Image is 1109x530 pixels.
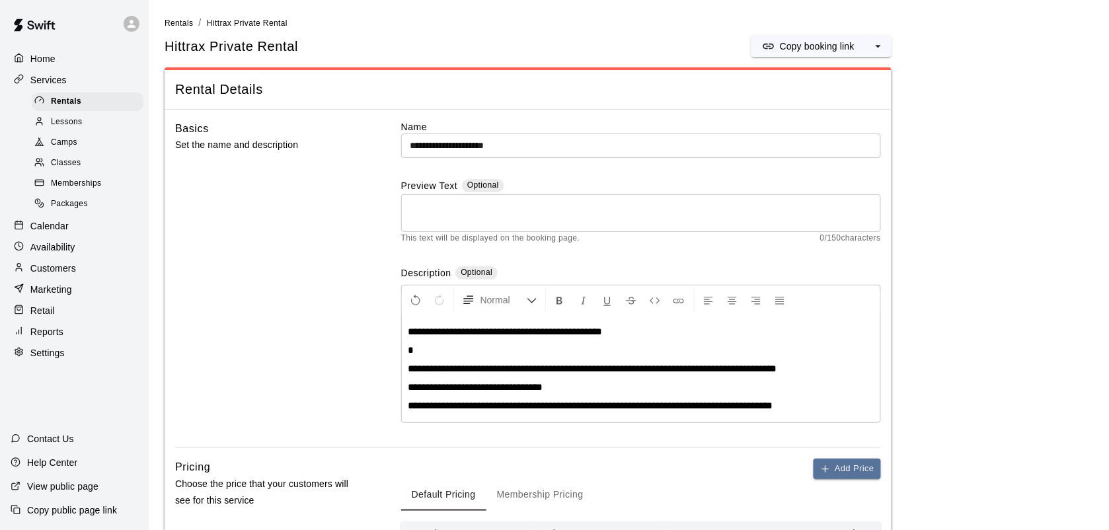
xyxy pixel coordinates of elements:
[175,81,881,98] span: Rental Details
[27,432,74,445] p: Contact Us
[30,262,76,275] p: Customers
[30,52,56,65] p: Home
[32,133,143,152] div: Camps
[11,301,138,321] a: Retail
[32,154,143,172] div: Classes
[32,112,149,132] a: Lessons
[697,288,720,312] button: Left Align
[401,266,451,282] label: Description
[32,174,143,193] div: Memberships
[745,288,767,312] button: Right Align
[32,133,149,153] a: Camps
[751,36,865,57] button: Copy booking link
[461,268,492,277] span: Optional
[51,157,81,170] span: Classes
[596,288,619,312] button: Format Underline
[32,174,149,194] a: Memberships
[51,198,88,211] span: Packages
[404,288,427,312] button: Undo
[27,504,117,517] p: Copy public page link
[751,36,892,57] div: split button
[11,343,138,363] a: Settings
[814,459,881,479] button: Add Price
[27,456,77,469] p: Help Center
[401,479,486,511] button: Default Pricing
[572,288,595,312] button: Format Italics
[11,70,138,90] a: Services
[401,232,580,245] span: This text will be displayed on the booking page.
[11,49,138,69] a: Home
[11,322,138,342] a: Reports
[175,137,359,153] p: Set the name and description
[30,219,69,233] p: Calendar
[11,280,138,299] a: Marketing
[32,195,143,213] div: Packages
[165,16,1093,30] nav: breadcrumb
[549,288,571,312] button: Format Bold
[175,120,209,137] h6: Basics
[401,120,881,133] label: Name
[865,36,892,57] button: select merge strategy
[428,288,451,312] button: Redo
[11,237,138,257] a: Availability
[51,136,77,149] span: Camps
[165,17,194,28] a: Rentals
[820,232,881,245] span: 0 / 150 characters
[51,95,81,108] span: Rentals
[30,283,72,296] p: Marketing
[32,113,143,132] div: Lessons
[401,179,458,194] label: Preview Text
[644,288,666,312] button: Insert Code
[32,93,143,111] div: Rentals
[780,40,855,53] p: Copy booking link
[467,180,499,190] span: Optional
[480,293,527,307] span: Normal
[457,288,543,312] button: Formatting Options
[32,153,149,174] a: Classes
[51,177,101,190] span: Memberships
[175,459,210,476] h6: Pricing
[32,194,149,215] a: Packages
[165,38,298,56] h5: Hittrax Private Rental
[620,288,642,312] button: Format Strikethrough
[30,73,67,87] p: Services
[769,288,791,312] button: Justify Align
[11,258,138,278] a: Customers
[30,304,55,317] p: Retail
[199,16,202,30] li: /
[486,479,594,511] button: Membership Pricing
[30,241,75,254] p: Availability
[30,346,65,360] p: Settings
[175,476,359,509] p: Choose the price that your customers will see for this service
[165,19,194,28] span: Rentals
[32,91,149,112] a: Rentals
[51,116,83,129] span: Lessons
[721,288,744,312] button: Center Align
[27,480,98,493] p: View public page
[668,288,690,312] button: Insert Link
[207,19,287,28] span: Hittrax Private Rental
[30,325,63,338] p: Reports
[11,216,138,236] a: Calendar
